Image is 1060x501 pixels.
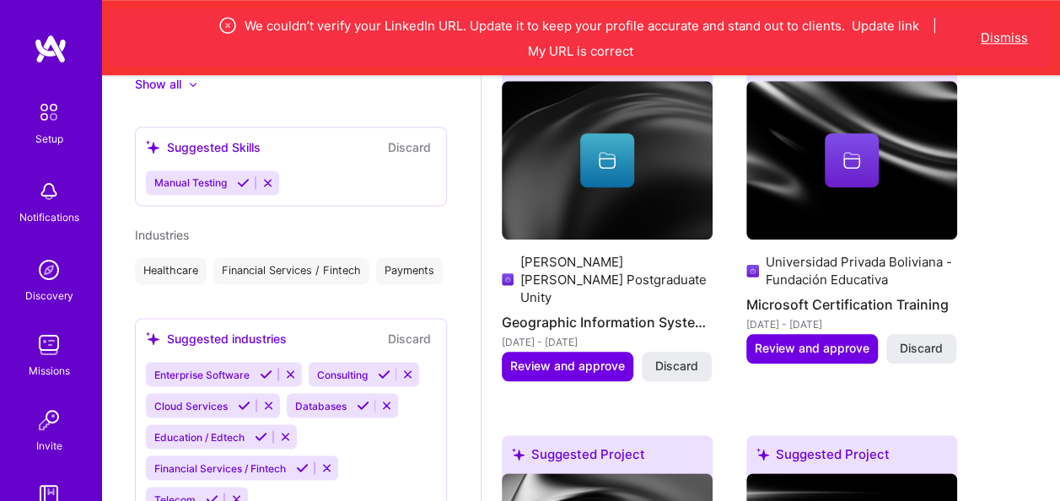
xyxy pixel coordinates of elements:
[255,430,267,443] i: Accept
[213,257,369,284] div: Financial Services / Fintech
[25,287,73,304] div: Discovery
[502,269,514,289] img: Company logo
[756,448,769,461] i: icon SuggestedTeams
[296,461,309,474] i: Accept
[378,368,390,380] i: Accept
[32,253,66,287] img: discovery
[146,140,160,154] i: icon SuggestedTeams
[35,130,63,148] div: Setup
[746,294,957,315] h4: Microsoft Certification Training
[320,461,333,474] i: Reject
[502,352,633,380] button: Review and approve
[31,94,67,130] img: setup
[642,352,712,380] button: Discard
[154,461,286,474] span: Financial Services / Fintech
[380,399,393,412] i: Reject
[746,334,878,363] button: Review and approve
[279,430,292,443] i: Reject
[852,17,919,35] button: Update link
[19,208,79,226] div: Notifications
[135,228,189,242] span: Industries
[900,340,943,357] span: Discard
[746,435,957,480] div: Suggested Project
[755,340,869,357] span: Review and approve
[154,368,250,380] span: Enterprise Software
[376,257,443,284] div: Payments
[746,81,957,240] img: cover
[502,81,713,240] img: cover
[154,176,227,189] span: Manual Testing
[766,253,957,288] div: Universidad Privada Boliviana - Fundación Educativa
[401,368,414,380] i: Reject
[981,29,1028,46] button: Dismiss
[146,138,261,156] div: Suggested Skills
[238,399,250,412] i: Accept
[317,368,368,380] span: Consulting
[29,362,70,380] div: Missions
[135,257,207,284] div: Healthcare
[154,399,228,412] span: Cloud Services
[32,328,66,362] img: teamwork
[383,137,436,157] button: Discard
[528,42,633,60] button: My URL is correct
[146,331,160,346] i: icon SuggestedTeams
[510,358,625,374] span: Review and approve
[189,15,972,60] div: We couldn’t verify your LinkedIn URL. Update it to keep your profile accurate and stand out to cl...
[146,330,287,347] div: Suggested industries
[933,17,937,35] span: |
[502,435,713,480] div: Suggested Project
[746,261,759,281] img: Company logo
[34,34,67,64] img: logo
[295,399,347,412] span: Databases
[357,399,369,412] i: Accept
[383,329,436,348] button: Discard
[502,311,713,333] h4: Geographic Information Systems Education
[502,333,713,351] div: [DATE] - [DATE]
[886,334,956,363] button: Discard
[237,176,250,189] i: Accept
[32,175,66,208] img: bell
[512,448,525,461] i: icon SuggestedTeams
[746,315,957,333] div: [DATE] - [DATE]
[284,368,297,380] i: Reject
[520,253,713,306] div: [PERSON_NAME] [PERSON_NAME] Postgraduate Unity
[260,368,272,380] i: Accept
[36,437,62,455] div: Invite
[655,358,698,374] span: Discard
[135,76,181,93] div: Show all
[154,430,245,443] span: Education / Edtech
[32,403,66,437] img: Invite
[262,399,275,412] i: Reject
[261,176,274,189] i: Reject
